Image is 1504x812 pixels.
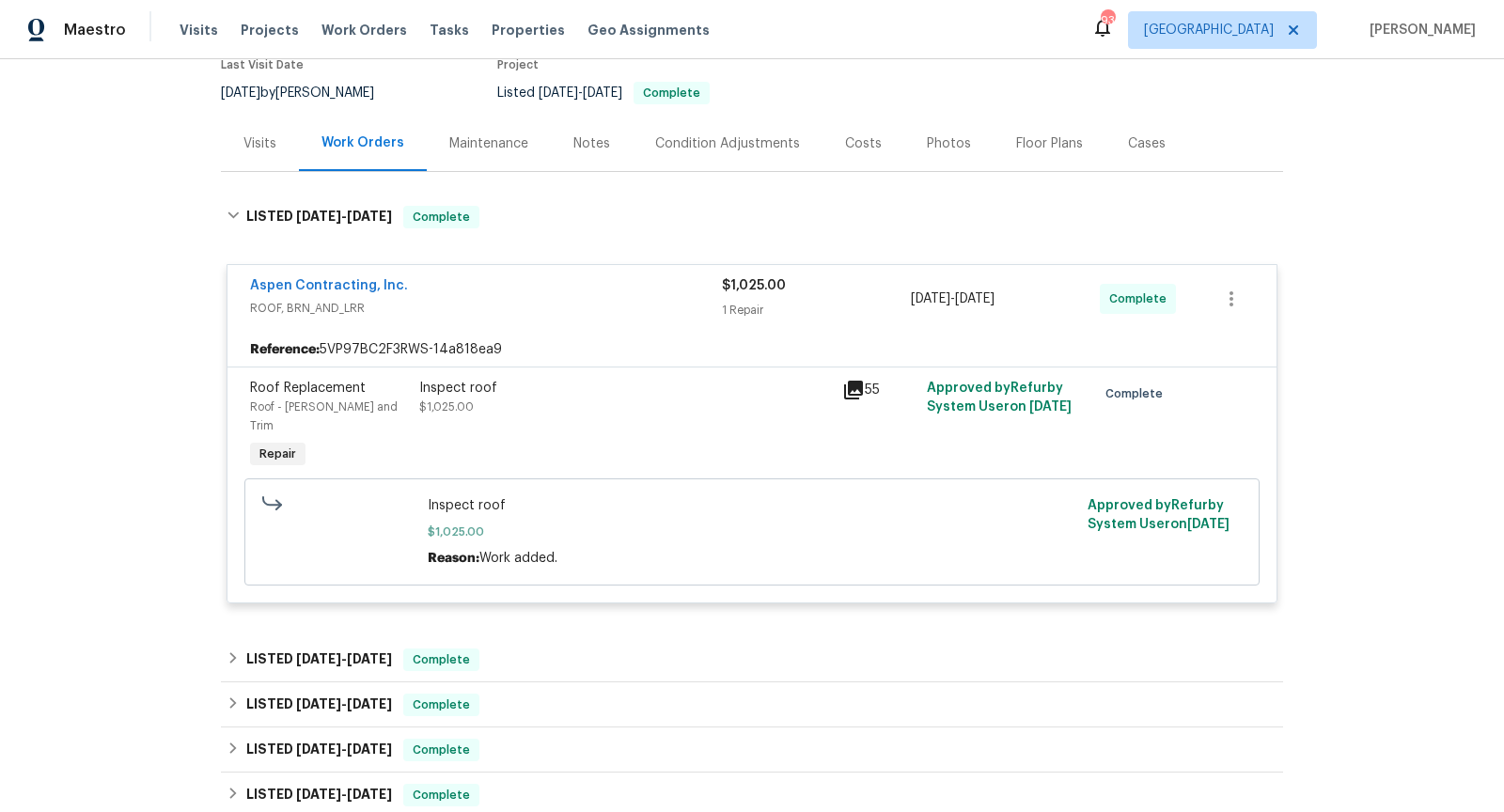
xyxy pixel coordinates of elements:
div: Work Orders [321,133,404,152]
span: [DATE] [296,652,341,665]
span: Complete [405,650,478,669]
span: [DATE] [296,210,341,223]
span: [DATE] [296,788,341,801]
span: Complete [405,695,478,714]
span: Tasks [430,23,469,37]
span: Reason: [428,552,479,565]
div: 93 [1101,11,1114,30]
span: Work added. [479,552,557,565]
span: [DATE] [347,210,392,223]
div: Condition Adjustments [655,134,800,153]
div: LISTED [DATE]-[DATE]Complete [221,187,1283,247]
span: [GEOGRAPHIC_DATA] [1144,21,1274,39]
span: [DATE] [539,86,578,100]
span: - [296,652,392,665]
span: Complete [1109,289,1174,308]
span: Complete [405,741,478,759]
span: [DATE] [347,788,392,801]
span: [DATE] [955,292,995,305]
span: [DATE] [1187,518,1230,531]
span: $1,025.00 [428,523,1077,541]
div: Visits [243,134,276,153]
span: ROOF, BRN_AND_LRR [250,299,722,318]
div: Notes [573,134,610,153]
span: Complete [405,786,478,804]
a: Aspen Contracting, Inc. [250,279,408,292]
span: Project [497,59,539,70]
span: Complete [635,87,708,99]
span: [DATE] [296,742,341,756]
span: - [296,697,392,710]
span: Work Orders [321,21,407,39]
span: Visits [180,21,218,39]
span: Properties [492,21,565,39]
span: Repair [252,445,304,463]
span: [DATE] [911,292,950,305]
span: - [296,742,392,756]
span: $1,025.00 [722,279,786,292]
span: $1,025.00 [419,401,474,413]
span: - [296,210,392,223]
div: 55 [842,379,916,401]
div: Photos [927,134,971,153]
div: 1 Repair [722,301,911,320]
span: Roof - [PERSON_NAME] and Trim [250,401,398,431]
div: Cases [1128,134,1166,153]
span: Complete [405,208,478,226]
span: Maestro [64,21,126,39]
span: Projects [241,21,299,39]
span: Inspect roof [428,496,1077,515]
h6: LISTED [246,206,392,228]
div: Inspect roof [419,379,831,398]
span: - [911,289,995,308]
span: [DATE] [296,697,341,710]
span: [DATE] [347,697,392,710]
span: [DATE] [583,86,622,100]
span: [DATE] [1029,400,1072,414]
span: [DATE] [347,742,392,756]
div: by [PERSON_NAME] [221,82,397,104]
span: Listed [497,86,710,100]
span: Complete [1105,384,1170,403]
span: [PERSON_NAME] [1362,21,1476,39]
div: LISTED [DATE]-[DATE]Complete [221,637,1283,682]
h6: LISTED [246,784,392,806]
span: - [296,788,392,801]
span: Geo Assignments [587,21,710,39]
span: Last Visit Date [221,59,304,70]
h6: LISTED [246,648,392,671]
h6: LISTED [246,694,392,716]
h6: LISTED [246,739,392,761]
span: - [539,86,622,100]
div: Maintenance [449,134,528,153]
span: Approved by Refurby System User on [927,382,1072,414]
div: LISTED [DATE]-[DATE]Complete [221,727,1283,773]
div: 5VP97BC2F3RWS-14a818ea9 [227,333,1277,367]
span: [DATE] [221,86,260,100]
div: LISTED [DATE]-[DATE]Complete [221,682,1283,727]
div: Floor Plans [1016,134,1083,153]
span: Approved by Refurby System User on [1088,499,1230,531]
div: Costs [845,134,882,153]
span: [DATE] [347,652,392,665]
span: Roof Replacement [250,382,366,395]
b: Reference: [250,340,320,359]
